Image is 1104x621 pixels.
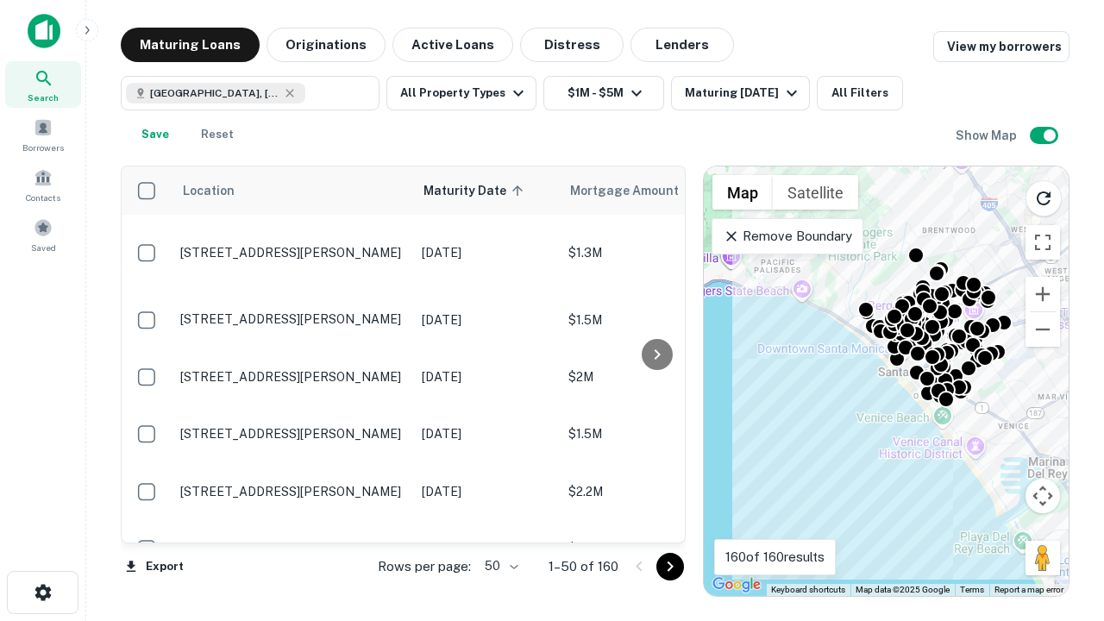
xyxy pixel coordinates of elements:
button: $1M - $5M [543,76,664,110]
button: Show street map [712,175,773,210]
button: Zoom in [1026,277,1060,311]
p: [STREET_ADDRESS][PERSON_NAME] [180,541,405,556]
span: Maturity Date [423,180,529,201]
h6: Show Map [956,126,1019,145]
p: [STREET_ADDRESS][PERSON_NAME] [180,426,405,442]
span: Search [28,91,59,104]
span: Contacts [26,191,60,204]
p: $1.5M [568,310,741,329]
p: $1.3M [568,243,741,262]
button: Save your search to get updates of matches that match your search criteria. [128,117,183,152]
p: [STREET_ADDRESS][PERSON_NAME] [180,311,405,327]
button: Export [121,554,188,580]
p: $2M [568,367,741,386]
div: 50 [478,554,521,579]
button: Go to next page [656,553,684,580]
p: Rows per page: [378,556,471,577]
button: Lenders [630,28,734,62]
a: Search [5,61,81,108]
button: Reload search area [1026,180,1062,216]
th: Location [172,166,413,215]
p: [DATE] [422,539,551,558]
iframe: Chat Widget [1018,483,1104,566]
p: [DATE] [422,424,551,443]
button: Distress [520,28,624,62]
span: [GEOGRAPHIC_DATA], [GEOGRAPHIC_DATA], [GEOGRAPHIC_DATA] [150,85,279,101]
span: Borrowers [22,141,64,154]
div: Maturing [DATE] [685,83,802,103]
button: All Property Types [386,76,536,110]
button: Maturing [DATE] [671,76,810,110]
button: Show satellite imagery [773,175,858,210]
p: 1–50 of 160 [549,556,618,577]
button: All Filters [817,76,903,110]
p: [DATE] [422,310,551,329]
p: [STREET_ADDRESS][PERSON_NAME] [180,484,405,499]
th: Maturity Date [413,166,560,215]
a: Saved [5,211,81,258]
button: Map camera controls [1026,479,1060,513]
p: [DATE] [422,243,551,262]
span: Saved [31,241,56,254]
div: 0 0 [704,166,1069,596]
span: Mortgage Amount [570,180,701,201]
p: $1.3M [568,539,741,558]
a: Contacts [5,161,81,208]
button: Keyboard shortcuts [771,584,845,596]
button: Zoom out [1026,312,1060,347]
p: [STREET_ADDRESS][PERSON_NAME] [180,369,405,385]
button: Originations [267,28,386,62]
span: Location [182,180,235,201]
img: Google [708,574,765,596]
button: Active Loans [392,28,513,62]
p: $1.5M [568,424,741,443]
button: Toggle fullscreen view [1026,225,1060,260]
a: View my borrowers [933,31,1069,62]
p: [DATE] [422,367,551,386]
a: Borrowers [5,111,81,158]
p: $2.2M [568,482,741,501]
p: 160 of 160 results [725,547,825,568]
button: Maturing Loans [121,28,260,62]
th: Mortgage Amount [560,166,750,215]
p: [DATE] [422,482,551,501]
a: Terms (opens in new tab) [960,585,984,594]
p: [STREET_ADDRESS][PERSON_NAME] [180,245,405,260]
p: Remove Boundary [723,226,851,247]
button: Reset [190,117,245,152]
a: Report a map error [994,585,1063,594]
span: Map data ©2025 Google [856,585,950,594]
img: capitalize-icon.png [28,14,60,48]
a: Open this area in Google Maps (opens a new window) [708,574,765,596]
